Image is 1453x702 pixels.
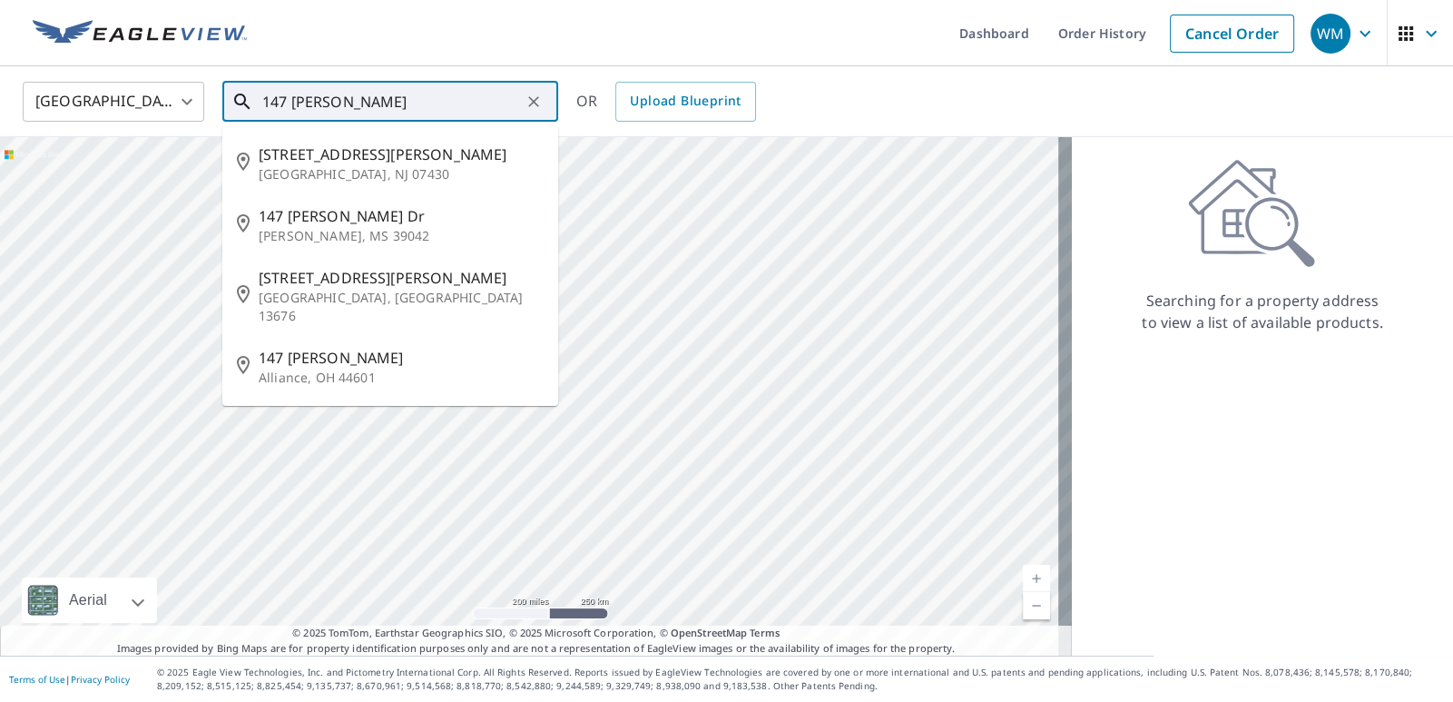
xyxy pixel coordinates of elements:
[259,165,544,183] p: [GEOGRAPHIC_DATA], NJ 07430
[157,666,1444,693] p: © 2025 Eagle View Technologies, Inc. and Pictometry International Corp. All Rights Reserved. Repo...
[1023,592,1050,619] a: Current Level 5, Zoom Out
[262,76,521,127] input: Search by address or latitude-longitude
[1311,14,1350,54] div: WM
[259,369,544,387] p: Alliance, OH 44601
[1023,565,1050,592] a: Current Level 5, Zoom In
[259,267,544,289] span: [STREET_ADDRESS][PERSON_NAME]
[259,347,544,369] span: 147 [PERSON_NAME]
[576,82,756,122] div: OR
[9,673,65,686] a: Terms of Use
[23,76,204,127] div: [GEOGRAPHIC_DATA]
[259,143,544,165] span: [STREET_ADDRESS][PERSON_NAME]
[750,626,780,639] a: Terms
[22,578,157,623] div: Aerial
[33,20,247,47] img: EV Logo
[521,89,546,114] button: Clear
[71,673,130,686] a: Privacy Policy
[615,82,755,122] a: Upload Blueprint
[259,227,544,245] p: [PERSON_NAME], MS 39042
[1141,290,1384,333] p: Searching for a property address to view a list of available products.
[259,289,544,325] p: [GEOGRAPHIC_DATA], [GEOGRAPHIC_DATA] 13676
[64,578,113,623] div: Aerial
[259,205,544,227] span: 147 [PERSON_NAME] Dr
[671,626,747,639] a: OpenStreetMap
[9,674,130,685] p: |
[630,90,741,113] span: Upload Blueprint
[1170,15,1294,53] a: Cancel Order
[292,626,780,641] span: © 2025 TomTom, Earthstar Geographics SIO, © 2025 Microsoft Corporation, ©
